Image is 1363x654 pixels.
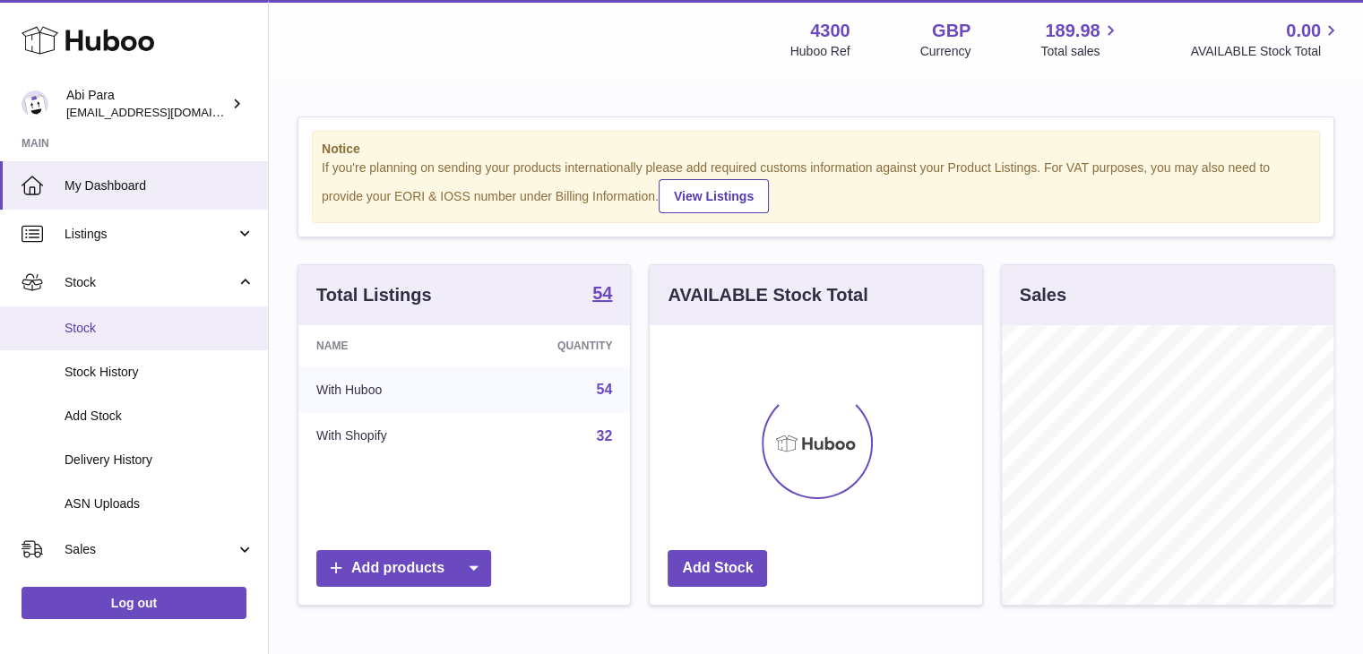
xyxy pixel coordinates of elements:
a: View Listings [659,179,769,213]
a: Add products [316,550,491,587]
a: Add Stock [668,550,767,587]
a: 32 [597,428,613,443]
a: Log out [22,587,246,619]
span: Sales [65,541,236,558]
th: Quantity [478,325,631,366]
span: Delivery History [65,452,254,469]
span: Listings [65,226,236,243]
img: Abi@mifo.co.uk [22,90,48,117]
div: Huboo Ref [790,43,850,60]
div: If you're planning on sending your products internationally please add required customs informati... [322,159,1310,213]
span: Stock History [65,364,254,381]
span: Total sales [1040,43,1120,60]
a: 54 [597,382,613,397]
h3: AVAILABLE Stock Total [668,283,867,307]
span: Stock [65,320,254,337]
span: Stock [65,274,236,291]
strong: 54 [592,284,612,302]
strong: 4300 [810,19,850,43]
td: With Huboo [298,366,478,413]
a: 0.00 AVAILABLE Stock Total [1190,19,1341,60]
strong: GBP [932,19,970,43]
span: AVAILABLE Stock Total [1190,43,1341,60]
th: Name [298,325,478,366]
span: Add Stock [65,408,254,425]
td: With Shopify [298,413,478,460]
span: [EMAIL_ADDRESS][DOMAIN_NAME] [66,105,263,119]
h3: Total Listings [316,283,432,307]
div: Currency [920,43,971,60]
h3: Sales [1020,283,1066,307]
span: 189.98 [1045,19,1100,43]
a: 54 [592,284,612,305]
span: 0.00 [1286,19,1321,43]
strong: Notice [322,141,1310,158]
a: 189.98 Total sales [1040,19,1120,60]
span: My Dashboard [65,177,254,194]
span: ASN Uploads [65,495,254,512]
div: Abi Para [66,87,228,121]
